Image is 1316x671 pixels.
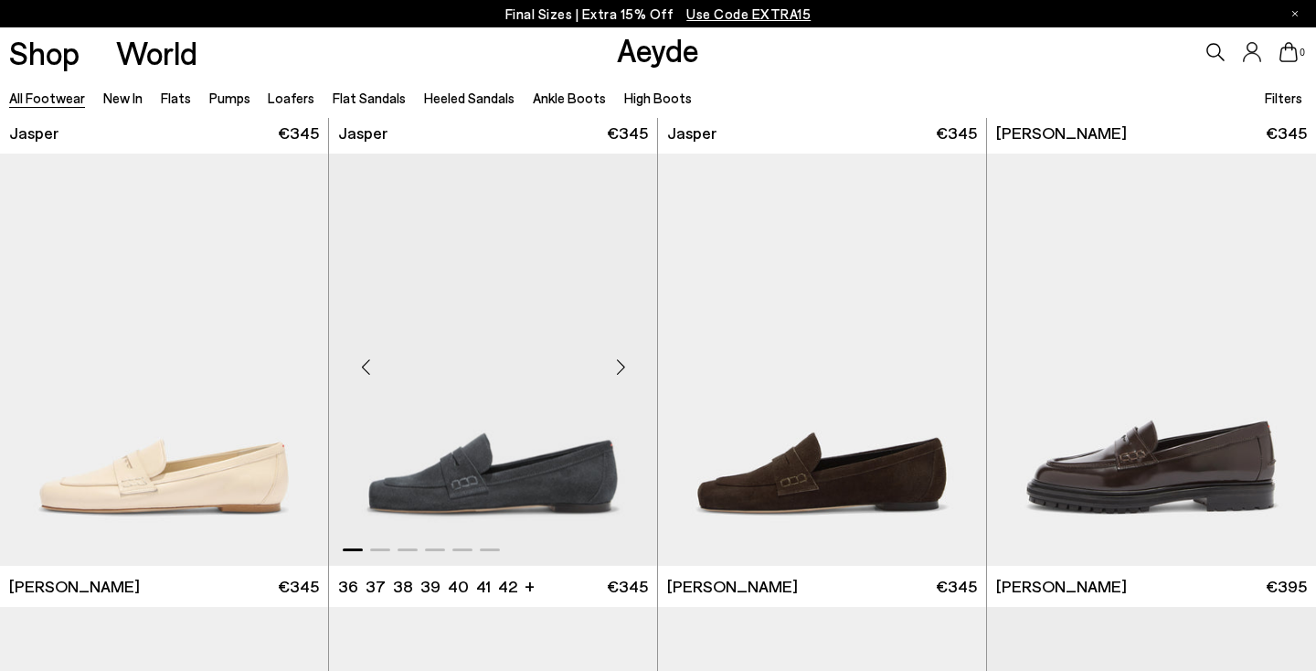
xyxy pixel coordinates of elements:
[1279,42,1298,62] a: 0
[658,112,986,154] a: Jasper €345
[448,575,469,598] li: 40
[338,575,512,598] ul: variant
[686,5,811,22] span: Navigate to /collections/ss25-final-sizes
[393,575,413,598] li: 38
[333,90,406,106] a: Flat Sandals
[9,122,58,144] span: Jasper
[278,575,319,598] span: €345
[607,575,648,598] span: €345
[338,575,358,598] li: 36
[116,37,197,69] a: World
[667,122,716,144] span: Jasper
[617,30,699,69] a: Aeyde
[420,575,440,598] li: 39
[329,566,657,607] a: 36 37 38 39 40 41 42 + €345
[9,37,80,69] a: Shop
[103,90,143,106] a: New In
[658,154,986,566] img: Lana Suede Loafers
[9,575,140,598] span: [PERSON_NAME]
[936,122,977,144] span: €345
[987,566,1316,607] a: [PERSON_NAME] €395
[268,90,314,106] a: Loafers
[525,573,535,598] li: +
[329,154,657,566] div: 1 / 6
[329,154,657,566] a: Next slide Previous slide
[533,90,606,106] a: Ankle Boots
[624,90,692,106] a: High Boots
[476,575,491,598] li: 41
[278,122,319,144] span: €345
[1266,122,1307,144] span: €345
[9,90,85,106] a: All Footwear
[1265,90,1302,106] span: Filters
[161,90,191,106] a: Flats
[996,122,1127,144] span: [PERSON_NAME]
[593,340,648,395] div: Next slide
[936,575,977,598] span: €345
[329,112,657,154] a: Jasper €345
[987,154,1316,566] img: Leon Loafers
[658,566,986,607] a: [PERSON_NAME] €345
[505,3,812,26] p: Final Sizes | Extra 15% Off
[424,90,515,106] a: Heeled Sandals
[338,122,387,144] span: Jasper
[338,340,393,395] div: Previous slide
[996,575,1127,598] span: [PERSON_NAME]
[498,575,517,598] li: 42
[1298,48,1307,58] span: 0
[1266,575,1307,598] span: €395
[987,112,1316,154] a: [PERSON_NAME] €345
[607,122,648,144] span: €345
[329,154,657,566] img: Lana Suede Loafers
[209,90,250,106] a: Pumps
[667,575,798,598] span: [PERSON_NAME]
[366,575,386,598] li: 37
